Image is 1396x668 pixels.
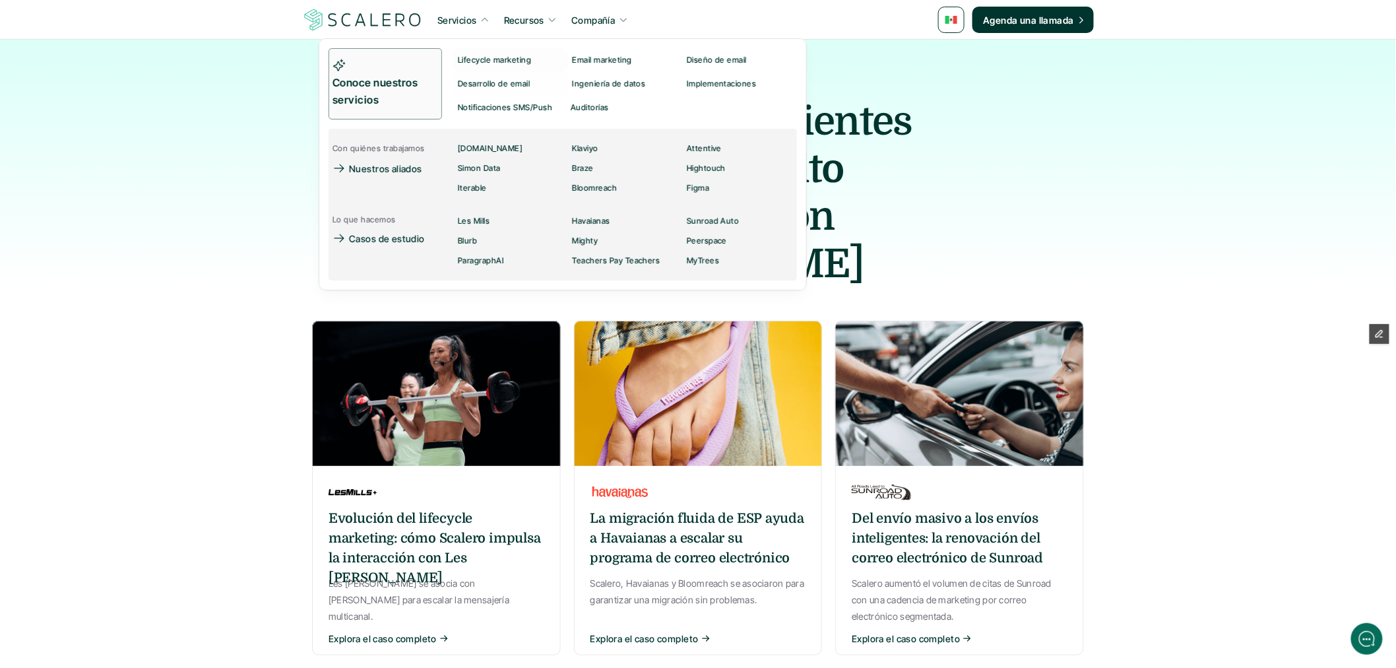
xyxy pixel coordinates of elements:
[569,251,683,271] a: Teachers Pay Teachers
[302,8,424,32] a: Scalero company logotype
[458,217,490,226] p: Les Mills
[329,509,544,588] h6: Evolución del lifecycle marketing: cómo Scalero impulsa la interacción con Les [PERSON_NAME]
[683,211,797,231] a: Sunroad Auto
[573,55,632,65] p: Email marketing
[454,251,568,271] a: ParagraphAI
[349,162,422,176] p: Nuestros aliados
[574,321,823,655] a: La migración fluida de ESP ayuda a Havaianas a escalar su programa de correo electrónicoScalero, ...
[687,256,719,265] p: MyTrees
[333,144,425,153] p: Con quiénes trabajamos
[454,178,568,198] a: Iterable
[329,632,544,646] button: Explora el caso completo
[683,251,797,271] a: MyTrees
[569,211,683,231] a: Havaianas
[329,228,442,248] a: Casos de estudio
[333,215,396,224] p: Lo que hacemos
[573,236,598,246] p: Mighty
[569,178,683,198] a: Bloomreach
[1351,623,1383,655] iframe: gist-messenger-bubble-iframe
[302,7,424,32] img: Scalero company logotype
[972,7,1094,33] a: Agenda una llamada
[590,632,806,646] button: Explora el caso completo
[571,103,609,112] p: Auditorías
[687,55,747,65] p: Diseño de email
[349,232,425,246] p: Casos de estudio
[835,321,1084,655] a: Del envío masivo a los envíos inteligentes: la renovación del correo electrónico de SunroadScaler...
[571,13,615,27] p: Compañía
[852,632,1067,646] button: Explora el caso completo
[573,164,594,173] p: Braze
[687,164,726,173] p: Hightouch
[85,94,158,104] span: New conversation
[573,144,598,153] p: Klaviyo
[852,575,1067,625] p: Scalero aumentó el volumen de citas de Sunroad con una cadencia de marketing por correo electróni...
[683,72,797,96] a: Implementaciones
[687,79,757,88] p: Implementaciones
[329,158,437,178] a: Nuestros aliados
[852,509,1067,568] h6: Del envío masivo a los envíos inteligentes: la renovación del correo electrónico de Sunroad
[569,158,683,178] a: Braze
[573,256,660,265] p: Teachers Pay Teachers
[687,217,740,226] p: Sunroad Auto
[569,72,683,96] a: Ingeniería de datos
[454,211,568,231] a: Les Mills
[573,217,610,226] p: Havaianas
[11,85,253,113] button: New conversation
[569,48,683,72] a: Email marketing
[683,178,797,198] a: Figma
[573,79,646,88] p: Ingeniería de datos
[683,48,797,72] a: Diseño de email
[569,231,683,251] a: Mighty
[687,236,727,246] p: Peerspace
[458,55,531,65] p: Lifecycle marketing
[852,632,960,646] p: Explora el caso completo
[458,184,487,193] p: Iterable
[329,48,442,119] a: Conoce nuestros servicios
[458,79,530,88] p: Desarrollo de email
[329,575,544,625] p: Les [PERSON_NAME] se asocia con [PERSON_NAME] para escalar la mensajería multicanal.
[454,72,568,96] a: Desarrollo de email
[110,461,167,470] span: We run on Gist
[567,96,680,119] a: Auditorías
[437,13,477,27] p: Servicios
[454,48,568,72] a: Lifecycle marketing
[454,158,568,178] a: Simon Data
[329,632,437,646] p: Explora el caso completo
[687,184,709,193] p: Figma
[458,164,501,173] p: Simon Data
[454,231,568,251] a: Blurb
[573,184,618,193] p: Bloomreach
[590,509,806,568] h6: La migración fluida de ESP ayuda a Havaianas a escalar su programa de correo electrónico
[458,236,477,246] p: Blurb
[458,256,504,265] p: ParagraphAI
[504,13,544,27] p: Recursos
[569,139,683,158] a: Klaviyo
[1370,324,1389,344] button: Edit Framer Content
[458,103,552,112] p: Notificaciones SMS/Push
[590,632,699,646] p: Explora el caso completo
[454,139,568,158] a: [DOMAIN_NAME]
[333,75,430,108] p: Conoce nuestros servicios
[590,575,806,608] p: Scalero, Havaianas y Bloomreach se asociaron para garantizar una migración sin problemas.
[458,144,523,153] p: [DOMAIN_NAME]
[312,321,561,655] a: Evolución del lifecycle marketing: cómo Scalero impulsa la interacción con Les [PERSON_NAME]Les [...
[454,96,567,119] a: Notificaciones SMS/Push
[683,231,797,251] a: Peerspace
[687,144,722,153] p: Attentive
[683,158,797,178] a: Hightouch
[983,13,1074,27] p: Agenda una llamada
[683,139,797,158] a: Attentive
